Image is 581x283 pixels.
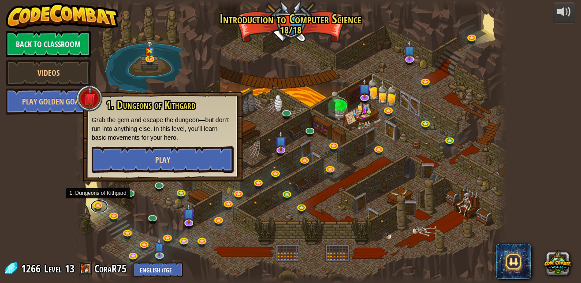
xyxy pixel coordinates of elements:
[6,31,91,57] a: Back to Classroom
[92,146,234,173] button: Play
[404,40,416,60] img: level-banner-unstarted-subscriber.png
[145,39,155,60] img: level-banner-multiplayer.png
[154,238,164,256] img: level-banner-unstarted-subscriber.png
[182,203,194,223] img: level-banner-unstarted-subscriber.png
[155,154,170,165] span: Play
[65,261,74,276] span: 13
[359,78,371,98] img: level-banner-unstarted-subscriber.png
[6,88,98,115] a: Play Golden Goal
[275,130,287,151] img: level-banner-unstarted-subscriber.png
[21,261,43,276] span: 1266
[6,3,119,29] img: CodeCombat - Learn how to code by playing a game
[106,97,195,112] span: 1. Dungeons of Kithgard
[553,3,575,23] button: Adjust volume
[6,60,91,86] a: Videos
[44,261,62,276] span: Level
[94,261,129,276] a: CoraR75
[92,115,234,142] p: Grab the gem and escape the dungeon—but don’t run into anything else. In this level, you’ll learn...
